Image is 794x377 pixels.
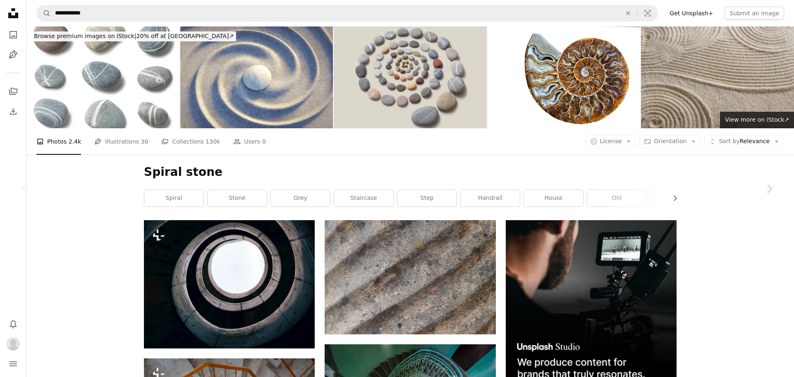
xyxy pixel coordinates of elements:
span: Browse premium images on iStock | [34,33,136,39]
span: License [600,138,622,144]
a: Collections [5,83,22,100]
a: Illustrations [5,46,22,63]
img: Zen garden [641,26,794,128]
button: scroll list to the right [667,190,677,207]
a: Illustrations 30 [94,128,148,155]
a: a close up of a rock with a small bird sitting on top of it [325,274,495,281]
a: Get Unsplash+ [665,7,718,20]
a: handrail [461,190,520,207]
a: Photos [5,26,22,43]
button: Sort byRelevance [704,135,784,148]
a: house [524,190,583,207]
form: Find visuals sitewide [36,5,658,22]
span: Relevance [719,137,770,146]
a: stone [208,190,267,207]
button: Clear [619,5,637,21]
h1: Spiral stone [144,165,677,180]
button: License [586,135,636,148]
img: Spirally arranged Pebbles [334,26,487,128]
span: Sort by [719,138,739,144]
span: 0 [262,137,266,146]
span: 20% off at [GEOGRAPHIC_DATA] ↗ [34,33,234,39]
img: a close up of a rock with a small bird sitting on top of it [325,220,495,334]
a: spiral [144,190,203,207]
img: Avatar of user Holly Spencer [7,337,20,351]
span: 30 [141,137,148,146]
a: Users 0 [233,128,266,155]
a: up [651,190,710,207]
button: Submit an image [725,7,784,20]
span: 130k [206,137,220,146]
img: Japanese ZEN garden with sand waves spiral and single stone [180,26,333,128]
a: step [397,190,457,207]
button: Menu [5,355,22,372]
img: A circular window in a concrete structure [144,220,315,348]
a: Browse premium images on iStock|20% off at [GEOGRAPHIC_DATA]↗ [26,26,241,46]
img: Grey Pebbles with expressive Lines [26,26,179,128]
a: staircase [334,190,393,207]
a: Download History [5,103,22,120]
button: Search Unsplash [37,5,51,21]
img: Beautiful Ammonite Fossil Shell Isolated on White [488,26,641,128]
button: Visual search [638,5,658,21]
a: A circular window in a concrete structure [144,281,315,288]
button: Orientation [639,135,701,148]
a: old [587,190,646,207]
a: grey [271,190,330,207]
a: Collections 130k [161,128,220,155]
span: View more on iStock ↗ [725,116,789,123]
button: Profile [5,336,22,352]
span: Orientation [654,138,686,144]
button: Notifications [5,316,22,332]
a: View more on iStock↗ [720,112,794,128]
a: Next [744,149,794,228]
